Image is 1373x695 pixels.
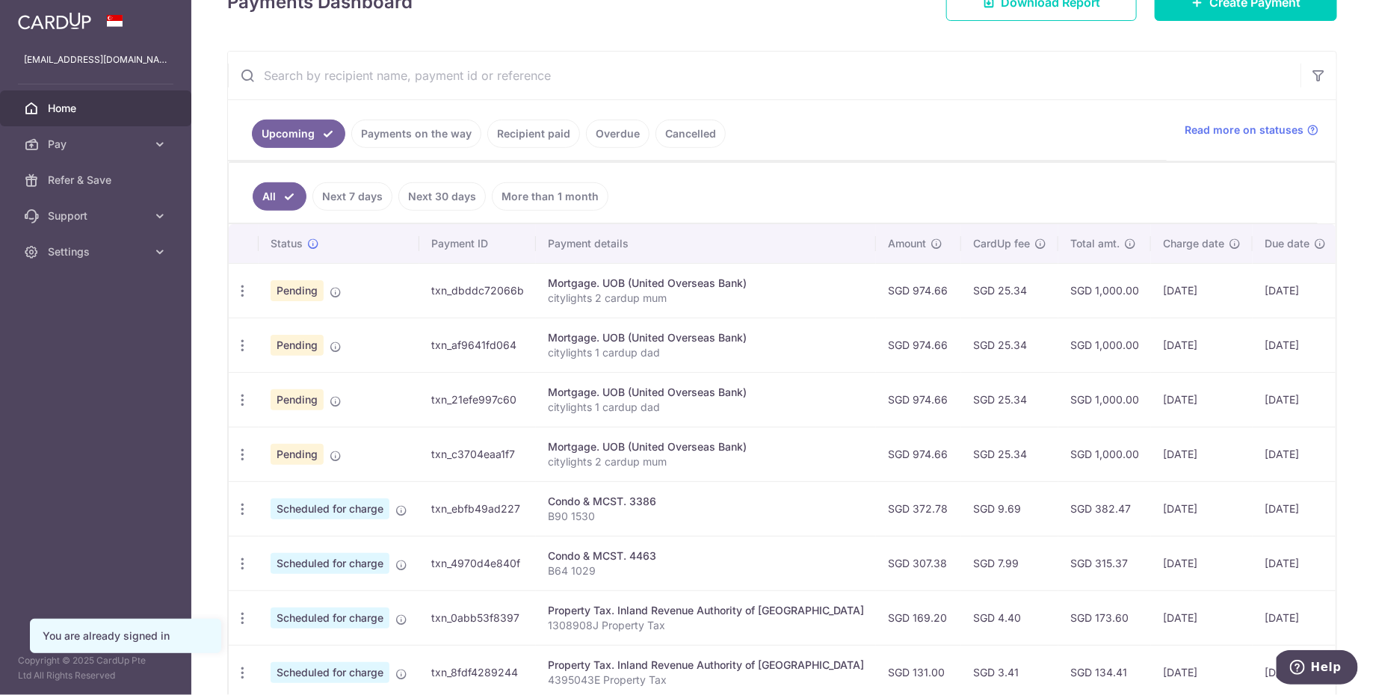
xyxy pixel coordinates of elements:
[876,372,961,427] td: SGD 974.66
[1151,481,1253,536] td: [DATE]
[961,590,1058,645] td: SGD 4.40
[548,618,864,633] p: 1308908J Property Tax
[419,427,536,481] td: txn_c3704eaa1f7
[419,481,536,536] td: txn_ebfb49ad227
[419,536,536,590] td: txn_4970d4e840f
[1058,590,1151,645] td: SGD 173.60
[961,536,1058,590] td: SGD 7.99
[548,603,864,618] div: Property Tax. Inland Revenue Authority of [GEOGRAPHIC_DATA]
[961,427,1058,481] td: SGD 25.34
[1253,372,1338,427] td: [DATE]
[973,236,1030,251] span: CardUp fee
[1253,536,1338,590] td: [DATE]
[961,263,1058,318] td: SGD 25.34
[271,553,389,574] span: Scheduled for charge
[1058,481,1151,536] td: SGD 382.47
[1058,427,1151,481] td: SGD 1,000.00
[1265,236,1309,251] span: Due date
[48,244,146,259] span: Settings
[48,137,146,152] span: Pay
[271,335,324,356] span: Pending
[1253,590,1338,645] td: [DATE]
[1151,536,1253,590] td: [DATE]
[419,372,536,427] td: txn_21efe997c60
[271,608,389,628] span: Scheduled for charge
[271,280,324,301] span: Pending
[228,52,1301,99] input: Search by recipient name, payment id or reference
[536,224,876,263] th: Payment details
[961,481,1058,536] td: SGD 9.69
[271,662,389,683] span: Scheduled for charge
[1163,236,1224,251] span: Charge date
[548,673,864,688] p: 4395043E Property Tax
[43,628,209,643] div: You are already signed in
[398,182,486,211] a: Next 30 days
[548,509,864,524] p: B90 1530
[312,182,392,211] a: Next 7 days
[24,52,167,67] p: [EMAIL_ADDRESS][DOMAIN_NAME]
[548,291,864,306] p: citylights 2 cardup mum
[655,120,726,148] a: Cancelled
[1253,427,1338,481] td: [DATE]
[1058,318,1151,372] td: SGD 1,000.00
[876,590,961,645] td: SGD 169.20
[48,173,146,188] span: Refer & Save
[252,120,345,148] a: Upcoming
[271,498,389,519] span: Scheduled for charge
[1151,427,1253,481] td: [DATE]
[876,318,961,372] td: SGD 974.66
[271,389,324,410] span: Pending
[548,563,864,578] p: B64 1029
[548,549,864,563] div: Condo & MCST. 4463
[548,658,864,673] div: Property Tax. Inland Revenue Authority of [GEOGRAPHIC_DATA]
[351,120,481,148] a: Payments on the way
[1277,650,1358,688] iframe: Opens a widget where you can find more information
[419,263,536,318] td: txn_dbddc72066b
[1070,236,1120,251] span: Total amt.
[1253,263,1338,318] td: [DATE]
[1151,590,1253,645] td: [DATE]
[876,481,961,536] td: SGD 372.78
[548,454,864,469] p: citylights 2 cardup mum
[876,536,961,590] td: SGD 307.38
[1151,372,1253,427] td: [DATE]
[18,12,91,30] img: CardUp
[271,236,303,251] span: Status
[1253,481,1338,536] td: [DATE]
[1151,318,1253,372] td: [DATE]
[1058,372,1151,427] td: SGD 1,000.00
[48,208,146,223] span: Support
[548,345,864,360] p: citylights 1 cardup dad
[253,182,306,211] a: All
[548,439,864,454] div: Mortgage. UOB (United Overseas Bank)
[492,182,608,211] a: More than 1 month
[961,372,1058,427] td: SGD 25.34
[586,120,650,148] a: Overdue
[419,318,536,372] td: txn_af9641fd064
[961,318,1058,372] td: SGD 25.34
[548,385,864,400] div: Mortgage. UOB (United Overseas Bank)
[48,101,146,116] span: Home
[1058,263,1151,318] td: SGD 1,000.00
[548,330,864,345] div: Mortgage. UOB (United Overseas Bank)
[1058,536,1151,590] td: SGD 315.37
[487,120,580,148] a: Recipient paid
[1253,318,1338,372] td: [DATE]
[419,224,536,263] th: Payment ID
[1185,123,1303,138] span: Read more on statuses
[876,263,961,318] td: SGD 974.66
[1185,123,1318,138] a: Read more on statuses
[876,427,961,481] td: SGD 974.66
[419,590,536,645] td: txn_0abb53f8397
[271,444,324,465] span: Pending
[548,276,864,291] div: Mortgage. UOB (United Overseas Bank)
[1151,263,1253,318] td: [DATE]
[548,400,864,415] p: citylights 1 cardup dad
[888,236,926,251] span: Amount
[548,494,864,509] div: Condo & MCST. 3386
